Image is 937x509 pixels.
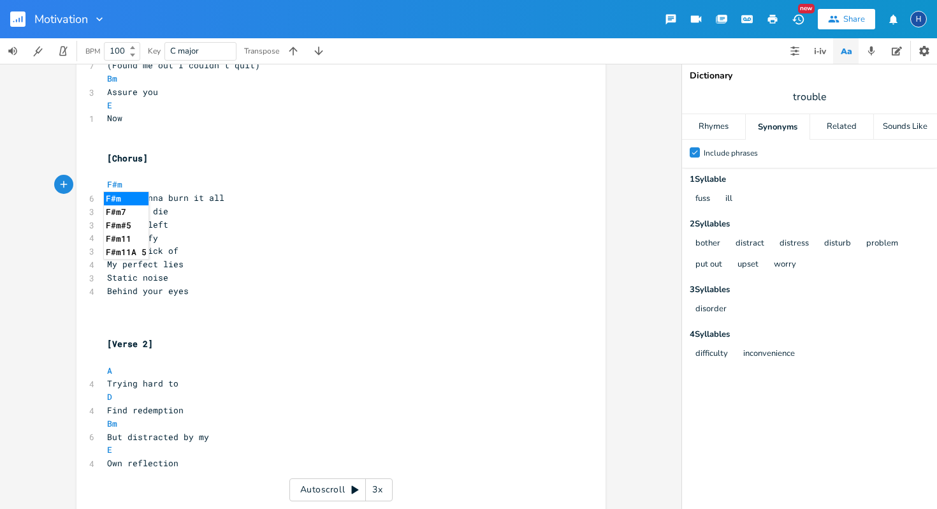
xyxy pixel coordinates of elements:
[107,152,148,164] span: [Chorus]
[818,9,875,29] button: Share
[107,365,112,376] span: A
[107,444,112,455] span: E
[695,239,720,249] button: bother
[690,330,929,339] div: 4 Syllable s
[704,149,758,157] div: Include phrases
[366,478,389,501] div: 3x
[810,114,873,140] div: Related
[104,192,149,205] li: F#m
[695,304,727,315] button: disorder
[690,286,929,294] div: 3 Syllable s
[107,112,122,124] span: Now
[107,179,122,190] span: F#m
[107,192,224,203] span: Don't wanna burn it all
[743,349,795,360] button: inconvenience
[690,71,929,80] div: Dictionary
[107,378,178,389] span: Trying hard to
[695,194,710,205] button: fuss
[798,4,815,13] div: New
[104,246,149,259] li: F#m11A 5
[170,45,199,57] span: C major
[107,431,209,443] span: But distracted by my
[695,349,728,360] button: difficulty
[148,47,161,55] div: Key
[682,114,745,140] div: Rhymes
[736,239,764,249] button: distract
[107,338,153,350] span: [Verse 2]
[725,194,732,205] button: ill
[107,59,260,71] span: (Found me out I couldn’t quit)
[107,258,184,270] span: My perfect lies
[910,4,927,34] button: H
[107,73,117,84] span: Bm
[107,272,168,283] span: Static noise
[104,232,149,246] li: F#m11
[780,239,809,249] button: distress
[824,239,851,249] button: disturb
[695,260,722,270] button: put out
[690,175,929,184] div: 1 Syllable
[34,13,88,25] span: Motivation
[107,285,189,297] span: Behind your eyes
[793,90,827,105] span: trouble
[774,260,796,270] button: worry
[737,260,759,270] button: upset
[107,391,112,402] span: D
[107,457,178,469] span: Own reflection
[690,220,929,228] div: 2 Syllable s
[107,418,117,429] span: Bm
[107,86,158,98] span: Assure you
[910,11,927,27] div: hayelzcrave
[866,239,898,249] button: problem
[843,13,865,25] div: Share
[104,205,149,219] li: F#m7
[289,478,393,501] div: Autoscroll
[746,114,809,140] div: Synonyms
[104,219,149,232] li: F#m#5
[785,8,811,31] button: New
[874,114,937,140] div: Sounds Like
[107,404,184,416] span: Find redemption
[85,48,100,55] div: BPM
[107,100,112,111] span: E
[244,47,279,55] div: Transpose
